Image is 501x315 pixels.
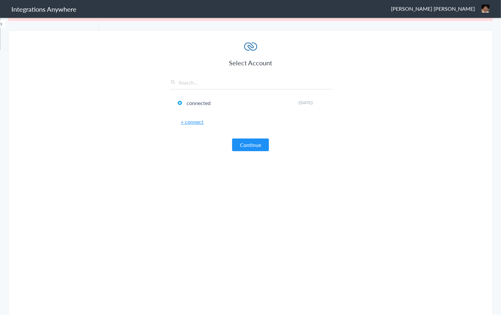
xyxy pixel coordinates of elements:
span: ([DATE]) [299,100,313,105]
input: Search... [169,79,332,89]
h1: Integrations Anywhere [11,5,77,14]
button: Continue [232,138,269,151]
h3: Select Account [169,58,332,67]
span: [PERSON_NAME] [PERSON_NAME] [391,5,475,12]
img: profile-image-1.png [481,5,490,13]
img: zoho-logo.svg [244,40,257,53]
a: + connect [181,118,204,125]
